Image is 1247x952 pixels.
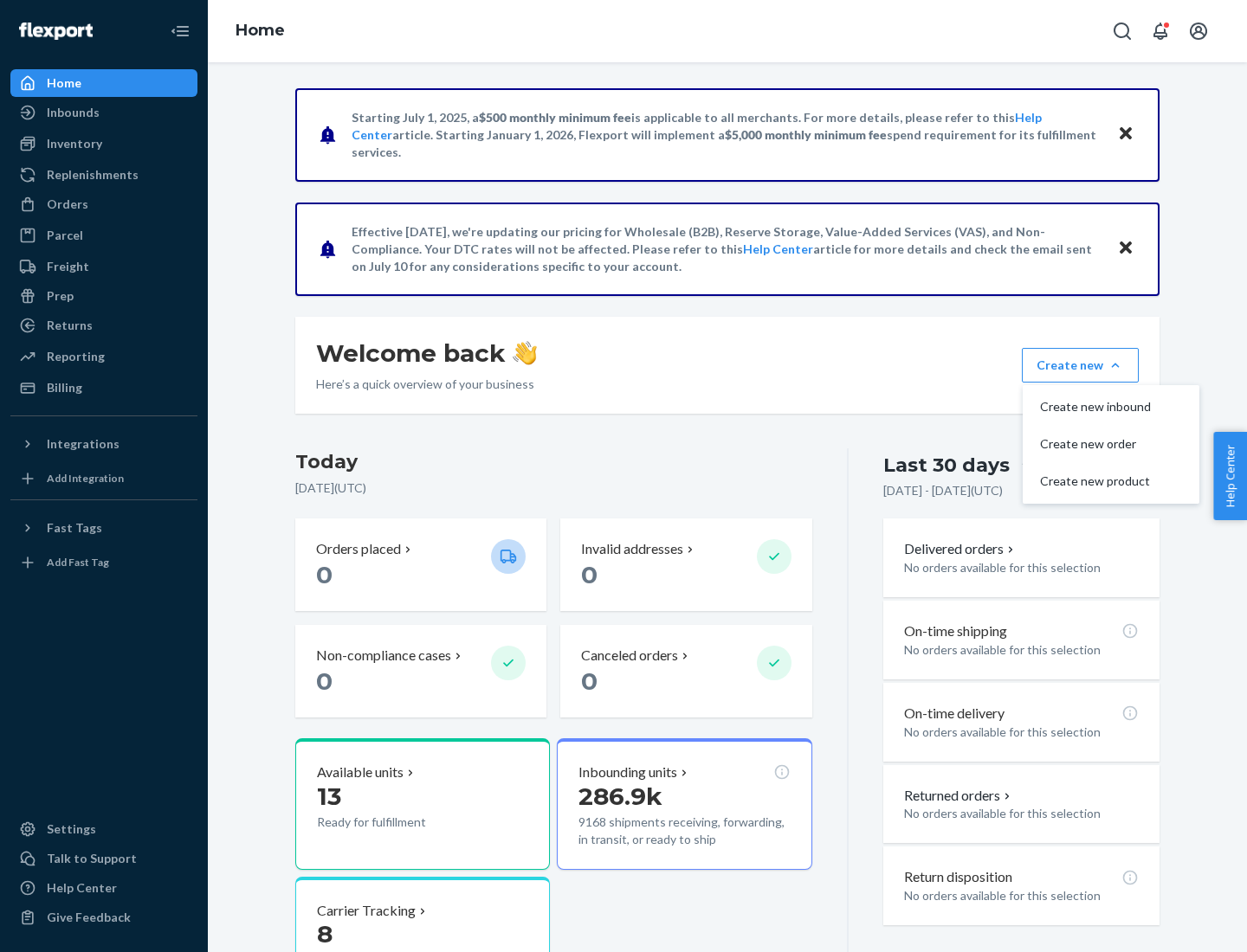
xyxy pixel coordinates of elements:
[295,518,546,611] button: Orders placed 0
[47,879,117,897] div: Help Center
[295,448,812,476] h3: Today
[47,258,89,275] div: Freight
[560,518,811,611] button: Invalid addresses 0
[10,161,197,189] a: Replenishments
[479,110,631,125] span: $500 monthly minimum fee
[1026,389,1196,426] button: Create new inbound
[295,738,550,870] button: Available units13Ready for fulfillment
[10,253,197,280] a: Freight
[904,887,1139,904] p: No orders available for this selection
[47,909,131,926] div: Give Feedback
[581,666,598,696] span: 0
[163,14,197,48] button: Close Navigation
[10,130,197,158] a: Inventory
[47,287,74,305] div: Prep
[1040,438,1151,450] span: Create new order
[47,196,88,213] div: Orders
[904,704,1005,724] p: On-time delivery
[904,621,1007,641] p: On-time shipping
[317,919,333,949] span: 8
[47,104,100,121] div: Inbounds
[560,625,811,717] button: Canceled orders 0
[317,762,404,782] p: Available units
[904,867,1012,887] p: Return disposition
[317,901,416,921] p: Carrier Tracking
[10,190,197,218] a: Orders
[1115,236,1137,261] button: Close
[904,786,1014,806] button: Returned orders
[883,482,1003,499] p: [DATE] - [DATE] ( UTC )
[222,6,299,56] ol: breadcrumbs
[904,641,1139,659] p: No orders available for this selection
[10,374,197,402] a: Billing
[47,166,139,183] div: Replenishments
[295,479,812,497] p: [DATE] ( UTC )
[581,539,683,559] p: Invalid addresses
[904,805,1139,822] p: No orders available for this selection
[47,820,96,838] div: Settings
[1143,14,1178,48] button: Open notifications
[10,343,197,370] a: Reporting
[47,435,120,453] div: Integrations
[316,338,537,369] h1: Welcome back
[236,21,285,40] a: Home
[47,135,102,152] div: Inventory
[19,23,93,40] img: Flexport logo
[47,227,83,244] div: Parcel
[10,465,197,492] a: Add Integration
[1105,14,1140,48] button: Open Search Box
[743,241,813,256] a: Help Center
[578,814,790,848] p: 9168 shipments receiving, forwarding, in transit, or ready to ship
[47,317,93,334] div: Returns
[295,625,546,717] button: Non-compliance cases 0
[904,724,1139,741] p: No orders available for this selection
[352,109,1101,161] p: Starting July 1, 2025, a is applicable to all merchants. For more details, please refer to this a...
[10,815,197,843] a: Settings
[10,514,197,542] button: Fast Tags
[513,341,537,365] img: hand-wave emoji
[316,646,451,666] p: Non-compliance cases
[578,782,662,811] span: 286.9k
[904,559,1139,576] p: No orders available for this selection
[317,814,477,831] p: Ready for fulfillment
[581,560,598,589] span: 0
[10,845,197,872] a: Talk to Support
[557,738,811,870] button: Inbounding units286.9k9168 shipments receiving, forwarding, in transit, or ready to ship
[581,646,678,666] p: Canceled orders
[1181,14,1216,48] button: Open account menu
[578,762,677,782] p: Inbounding units
[10,99,197,126] a: Inbounds
[1213,432,1247,520] button: Help Center
[1115,122,1137,147] button: Close
[1026,463,1196,500] button: Create new product
[10,282,197,310] a: Prep
[47,348,105,365] div: Reporting
[316,560,333,589] span: 0
[10,222,197,249] a: Parcel
[1026,426,1196,463] button: Create new order
[316,666,333,696] span: 0
[47,519,102,537] div: Fast Tags
[10,69,197,97] a: Home
[47,74,81,92] div: Home
[1040,401,1151,413] span: Create new inbound
[317,782,341,811] span: 13
[904,539,1018,559] button: Delivered orders
[47,471,124,486] div: Add Integration
[1022,348,1139,383] button: Create newCreate new inboundCreate new orderCreate new product
[352,223,1101,275] p: Effective [DATE], we're updating our pricing for Wholesale (B2B), Reserve Storage, Value-Added Se...
[10,904,197,931] button: Give Feedback
[10,549,197,576] a: Add Fast Tag
[725,127,887,142] span: $5,000 monthly minimum fee
[47,555,109,569] div: Add Fast Tag
[10,874,197,902] a: Help Center
[10,312,197,339] a: Returns
[47,379,82,396] div: Billing
[10,430,197,458] button: Integrations
[316,539,401,559] p: Orders placed
[316,376,537,393] p: Here’s a quick overview of your business
[883,452,1010,479] div: Last 30 days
